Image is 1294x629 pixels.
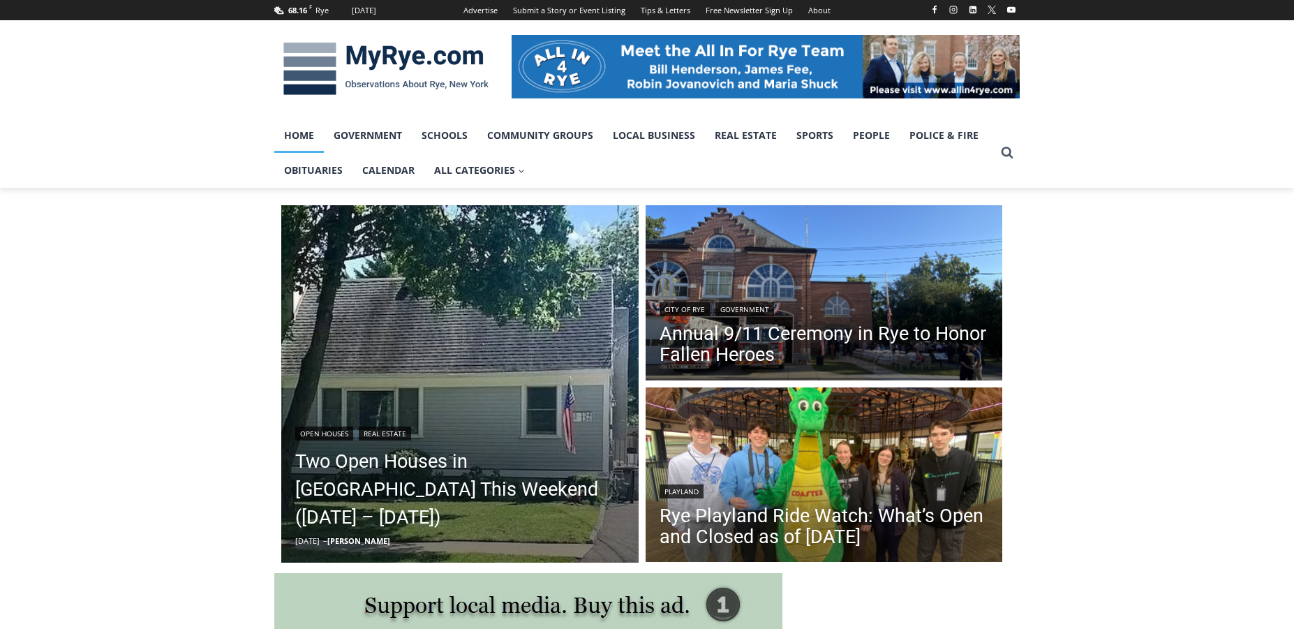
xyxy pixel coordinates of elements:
span: All Categories [434,163,525,178]
a: Read More Rye Playland Ride Watch: What’s Open and Closed as of Thursday, September 4, 2025 [646,387,1003,566]
time: [DATE] [295,535,320,546]
a: Read More Two Open Houses in Rye This Weekend (September 6 – 7) [281,205,639,563]
a: [PERSON_NAME] [327,535,390,546]
img: 134-136 Dearborn Avenue [281,205,639,563]
button: View Search Form [995,140,1020,165]
a: Instagram [945,1,962,18]
a: Local Business [603,118,705,153]
a: Real Estate [359,427,411,441]
a: Annual 9/11 Ceremony in Rye to Honor Fallen Heroes [660,323,989,365]
a: Facebook [926,1,943,18]
div: Rye [315,4,329,17]
img: MyRye.com [274,33,498,105]
nav: Primary Navigation [274,118,995,188]
a: Rye Playland Ride Watch: What’s Open and Closed as of [DATE] [660,505,989,547]
a: Playland [660,484,704,498]
a: X [983,1,1000,18]
a: Read More Annual 9/11 Ceremony in Rye to Honor Fallen Heroes [646,205,1003,384]
span: 68.16 [288,5,307,15]
a: Community Groups [477,118,603,153]
img: (PHOTO: MyRye.com interns from Rye High School with Coaster the Dragon during a Playland Park med... [646,387,1003,566]
a: Two Open Houses in [GEOGRAPHIC_DATA] This Weekend ([DATE] – [DATE]) [295,447,625,531]
a: Police & Fire [900,118,988,153]
a: Government [324,118,412,153]
div: | [660,299,989,316]
a: All Categories [424,153,535,188]
img: (PHOTO: The City of Rye 9-11 ceremony on Wednesday, September 11, 2024. It was the 23rd anniversa... [646,205,1003,384]
span: F [309,3,312,10]
a: Real Estate [705,118,787,153]
img: All in for Rye [512,35,1020,98]
a: People [843,118,900,153]
a: Linkedin [965,1,981,18]
span: – [323,535,327,546]
a: Open Houses [295,427,353,441]
a: Sports [787,118,843,153]
div: | [295,424,625,441]
a: City of Rye [660,302,710,316]
a: Schools [412,118,477,153]
a: Calendar [352,153,424,188]
a: Obituaries [274,153,352,188]
a: Government [715,302,774,316]
div: [DATE] [352,4,376,17]
a: YouTube [1003,1,1020,18]
a: Home [274,118,324,153]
